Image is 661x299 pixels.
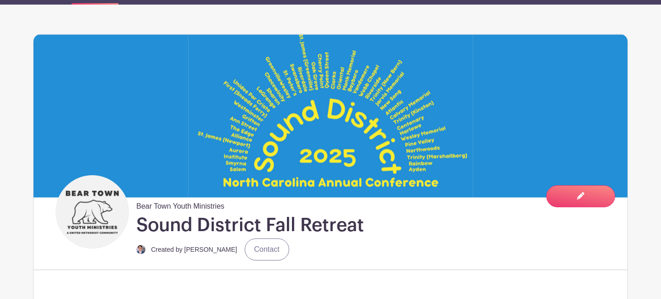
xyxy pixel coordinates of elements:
[136,197,224,212] span: Bear Town Youth Ministries
[34,34,627,197] img: Untitled%20(Facebook%20Cover).png
[136,214,364,237] h1: Sound District Fall Retreat
[151,246,237,253] small: Created by [PERSON_NAME]
[245,238,289,260] a: Contact
[58,177,127,246] img: Bear%20Town%20Youth%20Ministries%20Logo.png
[136,245,146,254] img: T.%20Moore%20Headshot%202024.jpg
